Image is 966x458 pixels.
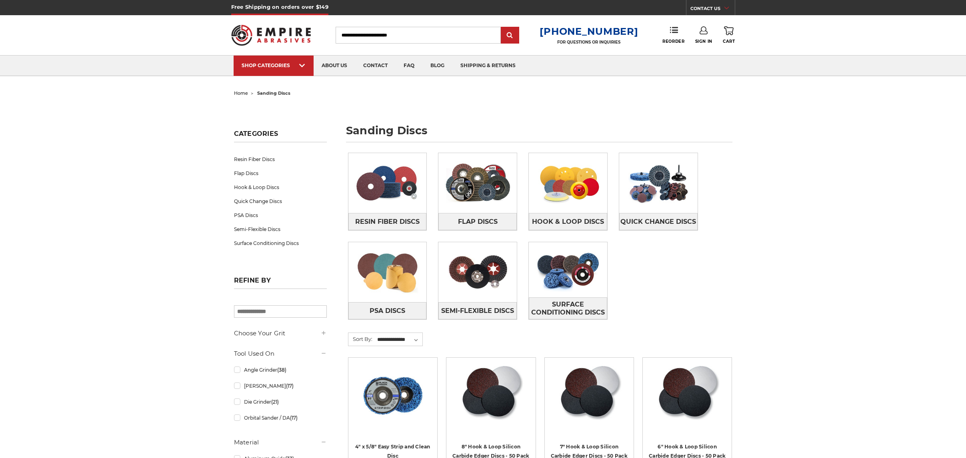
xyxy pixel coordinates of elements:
a: Flap Discs [234,166,327,180]
a: Surface Conditioning Discs [234,236,327,250]
a: Semi-Flexible Discs [438,302,517,319]
span: Cart [723,39,735,44]
a: Hook & Loop Discs [529,213,607,230]
a: home [234,90,248,96]
a: Quick Change Discs [619,213,698,230]
span: PSA Discs [370,304,405,318]
a: PSA Discs [234,208,327,222]
a: Resin Fiber Discs [348,213,427,230]
a: Silicon Carbide 6" Hook & Loop Edger Discs [648,363,726,441]
a: Angle Grinder [234,363,327,377]
span: Hook & Loop Discs [532,215,604,229]
a: Flap Discs [438,213,517,230]
a: Semi-Flexible Discs [234,222,327,236]
a: contact [355,56,396,76]
img: Surface Conditioning Discs [529,242,607,297]
a: blog [422,56,452,76]
a: Silicon Carbide 8" Hook & Loop Edger Discs [452,363,530,441]
span: Quick Change Discs [620,215,696,229]
a: PSA Discs [348,302,427,319]
a: Reorder [662,26,684,44]
label: Sort By: [348,333,372,345]
h5: Tool Used On [234,349,327,358]
a: Surface Conditioning Discs [529,297,607,319]
p: FOR QUESTIONS OR INQUIRIES [540,40,638,45]
a: Cart [723,26,735,44]
span: Semi-Flexible Discs [441,304,514,318]
select: Sort By: [376,334,422,346]
img: PSA Discs [348,245,427,300]
h5: Material [234,438,327,447]
h5: Refine by [234,277,327,289]
a: Hook & Loop Discs [234,180,327,194]
span: sanding discs [257,90,290,96]
img: 4" x 5/8" easy strip and clean discs [361,363,425,427]
span: Flap Discs [458,215,498,229]
img: Empire Abrasives [231,20,311,51]
a: Silicon Carbide 7" Hook & Loop Edger Discs [550,363,628,441]
a: [PERSON_NAME] [234,379,327,393]
a: shipping & returns [452,56,524,76]
h1: sanding discs [346,125,732,142]
a: Die Grinder [234,395,327,409]
img: Quick Change Discs [619,155,698,211]
span: (17) [286,383,294,389]
img: Resin Fiber Discs [348,155,427,211]
div: SHOP CATEGORIES [242,62,306,68]
span: Sign In [695,39,712,44]
img: Silicon Carbide 8" Hook & Loop Edger Discs [458,363,523,427]
img: Hook & Loop Discs [529,155,607,211]
a: about us [314,56,355,76]
h5: Categories [234,130,327,142]
img: Flap Discs [438,155,517,211]
a: CONTACT US [690,4,735,15]
span: (17) [290,415,298,421]
a: 4" x 5/8" easy strip and clean discs [354,363,432,441]
a: Resin Fiber Discs [234,152,327,166]
a: [PHONE_NUMBER] [540,26,638,37]
img: Silicon Carbide 6" Hook & Loop Edger Discs [655,363,720,427]
span: Resin Fiber Discs [355,215,420,229]
a: faq [396,56,422,76]
span: (38) [277,367,286,373]
span: Reorder [662,39,684,44]
input: Submit [502,28,518,44]
a: Quick Change Discs [234,194,327,208]
img: Semi-Flexible Discs [438,245,517,300]
a: Orbital Sander / DA [234,411,327,425]
img: Silicon Carbide 7" Hook & Loop Edger Discs [557,363,622,427]
h5: Choose Your Grit [234,329,327,338]
span: (21) [271,399,279,405]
